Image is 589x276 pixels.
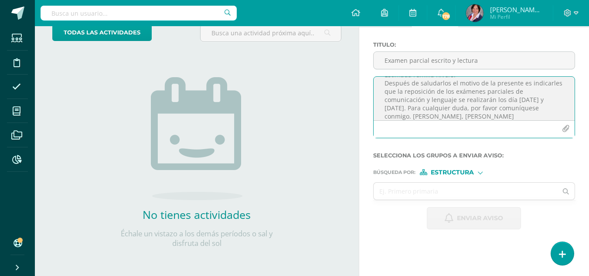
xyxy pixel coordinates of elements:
span: Búsqueda por : [373,170,415,175]
input: Titulo [374,52,575,69]
textarea: Estimada Familia Rivers: Después de saludarlos el motivo de la presente es indicarles que la repo... [374,77,575,120]
a: Aviso [412,7,458,27]
input: Busca una actividad próxima aquí... [201,24,340,41]
span: 178 [441,11,451,21]
input: Ej. Primero primaria [374,183,558,200]
img: 9cc45377ee35837361e2d5ac646c5eda.png [466,4,483,22]
button: Enviar aviso [427,207,521,229]
span: Estructura [431,170,474,175]
div: [object Object] [420,169,485,175]
img: no_activities.png [151,77,242,200]
h2: No tienes actividades [109,207,284,222]
label: Titulo : [373,41,575,48]
input: Busca un usuario... [41,6,237,20]
a: Evento [359,7,411,27]
span: Mi Perfil [490,13,542,20]
span: Enviar aviso [457,208,503,229]
p: Échale un vistazo a los demás períodos o sal y disfruta del sol [109,229,284,248]
label: Selecciona los grupos a enviar aviso : [373,152,575,159]
span: [PERSON_NAME] de [GEOGRAPHIC_DATA] [490,5,542,14]
a: todas las Actividades [52,24,152,41]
